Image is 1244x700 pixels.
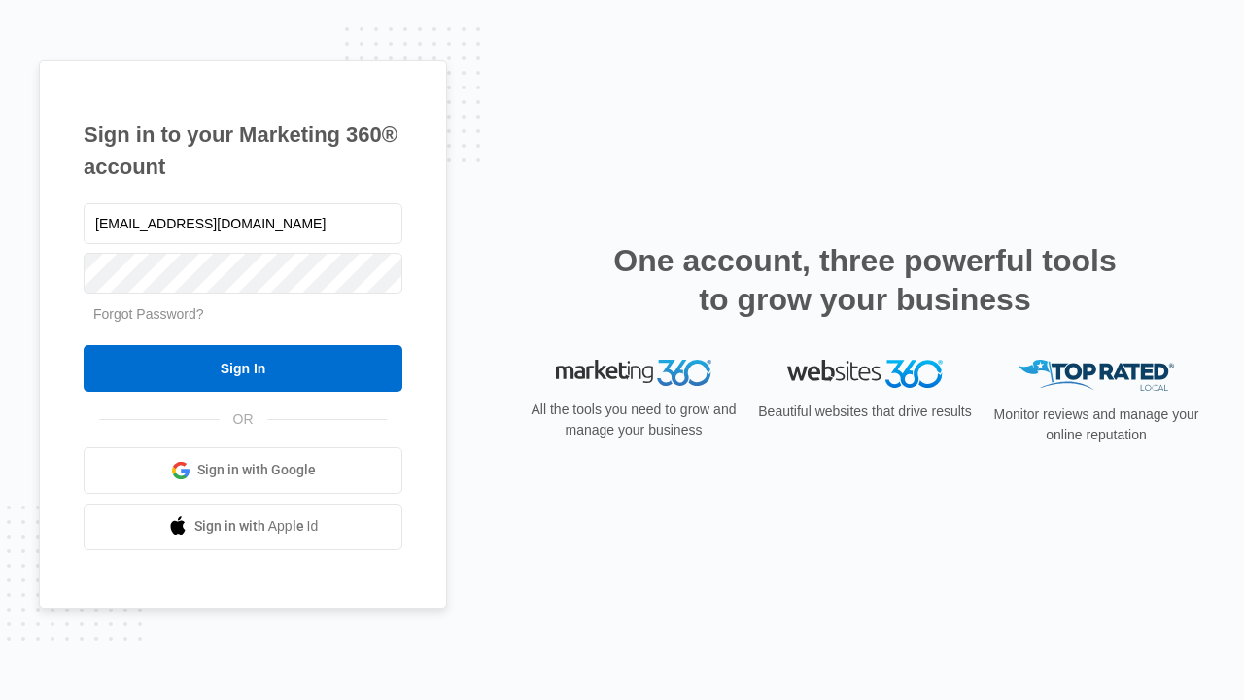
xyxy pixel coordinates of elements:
[84,345,402,392] input: Sign In
[987,404,1205,445] p: Monitor reviews and manage your online reputation
[525,400,743,440] p: All the tools you need to grow and manage your business
[84,203,402,244] input: Email
[787,360,943,388] img: Websites 360
[93,306,204,322] a: Forgot Password?
[84,504,402,550] a: Sign in with Apple Id
[1019,360,1174,392] img: Top Rated Local
[220,409,267,430] span: OR
[197,460,316,480] span: Sign in with Google
[607,241,1123,319] h2: One account, three powerful tools to grow your business
[756,402,974,422] p: Beautiful websites that drive results
[194,516,319,537] span: Sign in with Apple Id
[84,447,402,494] a: Sign in with Google
[84,119,402,183] h1: Sign in to your Marketing 360® account
[556,360,711,387] img: Marketing 360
